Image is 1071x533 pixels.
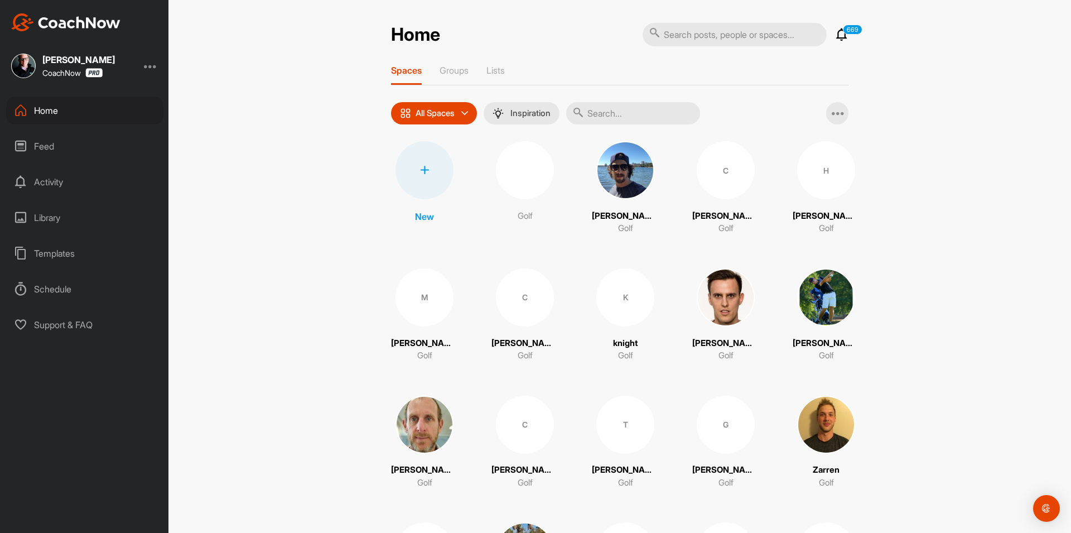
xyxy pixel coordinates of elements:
p: Golf [718,477,734,489]
input: Search posts, people or spaces... [643,23,827,46]
a: [PERSON_NAME]Golf [793,268,860,362]
p: Lists [486,65,505,76]
p: Groups [440,65,469,76]
img: menuIcon [493,108,504,119]
p: Zarren [813,464,840,477]
a: C[PERSON_NAME]Golf [491,268,558,362]
img: square_3693790e66a3519a47180c501abf0a57.jpg [797,396,855,454]
div: H [797,141,855,199]
p: [PERSON_NAME] [491,464,558,477]
div: Templates [6,239,163,267]
div: C [496,268,554,326]
img: square_c52517cafae7cc9ad69740a6896fcb52.jpg [797,268,855,326]
p: [PERSON_NAME] [592,210,659,223]
div: Schedule [6,275,163,303]
a: [PERSON_NAME]Golf [592,141,659,235]
div: Open Intercom Messenger [1033,495,1060,522]
a: H[PERSON_NAME]Golf [793,141,860,235]
p: [PERSON_NAME] [692,464,759,477]
p: Golf [718,222,734,235]
p: [PERSON_NAME] [491,337,558,350]
a: [PERSON_NAME]Golf [692,268,759,362]
div: T [596,396,654,454]
p: All Spaces [416,109,455,118]
p: [PERSON_NAME] [793,337,860,350]
div: Feed [6,132,163,160]
p: Golf [718,349,734,362]
div: M [395,268,454,326]
img: CoachNow Pro [85,68,103,78]
div: CoachNow [42,68,103,78]
img: square_d7b6dd5b2d8b6df5777e39d7bdd614c0.jpg [11,54,36,78]
p: [PERSON_NAME] [391,464,458,477]
p: Golf [417,477,432,489]
p: [PERSON_NAME] [793,210,860,223]
div: K [596,268,654,326]
p: [PERSON_NAME] [692,337,759,350]
div: Activity [6,168,163,196]
a: T[PERSON_NAME]Golf [592,396,659,489]
p: 669 [843,25,862,35]
img: square_04ca77c7c53cd3339529e915fae3917d.jpg [697,268,755,326]
a: Golf [491,141,558,235]
p: [PERSON_NAME] [592,464,659,477]
p: [PERSON_NAME] [692,210,759,223]
a: G[PERSON_NAME]Golf [692,396,759,489]
p: New [415,210,434,223]
img: CoachNow [11,13,120,31]
div: C [697,141,755,199]
div: Support & FAQ [6,311,163,339]
a: C[PERSON_NAME]Golf [692,141,759,235]
p: Golf [518,477,533,489]
a: [PERSON_NAME]Golf [391,396,458,489]
p: Inspiration [510,109,551,118]
h2: Home [391,24,440,46]
div: [PERSON_NAME] [42,55,115,64]
p: Golf [819,349,834,362]
input: Search... [566,102,700,124]
a: M[PERSON_NAME]Golf [391,268,458,362]
a: KknightGolf [592,268,659,362]
div: Home [6,97,163,124]
img: icon [400,108,411,119]
p: Golf [518,349,533,362]
div: G [697,396,755,454]
p: Golf [417,349,432,362]
a: C[PERSON_NAME]Golf [491,396,558,489]
p: knight [613,337,638,350]
p: Golf [518,210,533,223]
p: Golf [618,349,633,362]
p: Spaces [391,65,422,76]
p: Golf [618,222,633,235]
p: Golf [618,477,633,489]
div: C [496,396,554,454]
p: Golf [819,222,834,235]
div: Library [6,204,163,232]
img: square_c74c483136c5a322e8c3ab00325b5695.jpg [596,141,654,199]
a: ZarrenGolf [793,396,860,489]
p: [PERSON_NAME] [391,337,458,350]
img: square_e5a1c8b45c7a489716c79f886f6a0dca.jpg [395,396,454,454]
p: Golf [819,477,834,489]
